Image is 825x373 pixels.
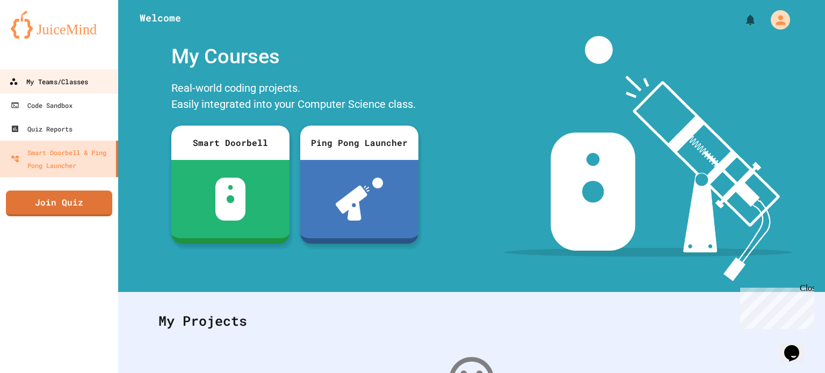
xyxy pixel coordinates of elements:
[759,8,793,32] div: My Account
[300,126,418,160] div: Ping Pong Launcher
[215,178,246,221] img: sdb-white.svg
[9,75,88,89] div: My Teams/Classes
[4,4,74,68] div: Chat with us now!Close
[11,122,73,135] div: Quiz Reports
[6,191,112,216] a: Join Quiz
[780,330,814,362] iframe: chat widget
[11,99,73,112] div: Code Sandbox
[504,36,792,281] img: banner-image-my-projects.png
[166,77,424,118] div: Real-world coding projects. Easily integrated into your Computer Science class.
[171,126,290,160] div: Smart Doorbell
[724,11,759,29] div: My Notifications
[148,300,795,342] div: My Projects
[166,36,424,77] div: My Courses
[11,11,107,39] img: logo-orange.svg
[736,283,814,329] iframe: chat widget
[11,146,112,172] div: Smart Doorbell & Ping Pong Launcher
[336,178,383,221] img: ppl-with-ball.png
